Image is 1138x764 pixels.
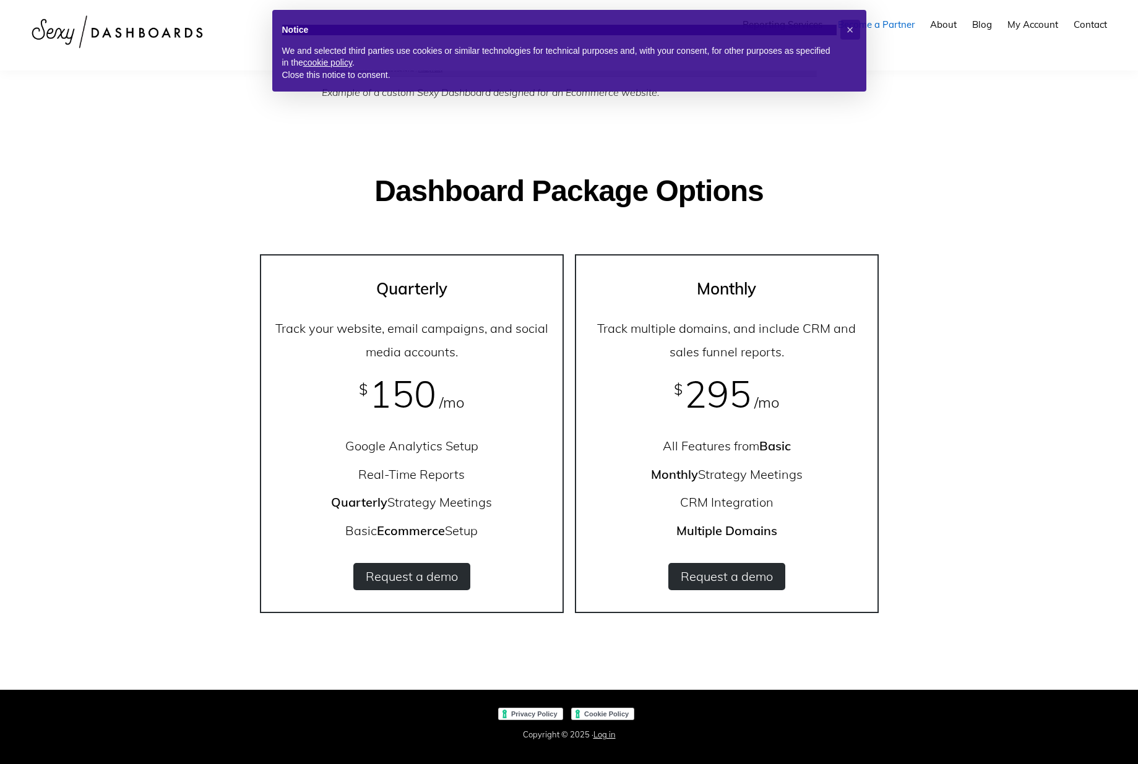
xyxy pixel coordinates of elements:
[274,460,550,489] li: Real-Time Reports
[588,432,865,460] li: All Features from
[684,371,751,417] div: 295
[198,176,941,206] h2: Dashboard Package Options
[668,563,785,590] a: Request a demo
[674,382,683,397] span: $
[274,432,550,460] li: Google Analytics Setup
[759,438,791,453] strong: Basic
[1007,19,1058,30] span: My Account
[25,6,210,58] img: Sexy Dashboards
[840,20,860,40] button: Close this notice
[282,45,837,69] p: We and selected third parties use cookies or similar technologies for technical purposes and, wit...
[331,494,387,510] strong: Quarterly
[369,371,436,417] div: 150
[274,488,550,517] li: Strategy Meetings
[359,382,368,397] span: $
[303,58,352,67] a: cookie policy
[651,466,698,482] strong: Monthly
[439,393,464,411] span: /mo
[847,23,854,36] span: ×
[571,708,640,721] iframe: Cookie Policy
[261,311,563,369] div: Track your website, email campaigns, and social media accounts.
[593,729,616,741] a: Log in
[282,69,837,82] p: Close this notice to consent.
[924,7,963,41] a: About
[754,393,779,411] span: /mo
[588,488,865,517] li: CRM Integration
[376,278,447,299] strong: Quarterly
[576,311,877,369] div: Track multiple domains, and include CRM and sales funnel reports.
[1074,19,1107,30] span: Contact
[1067,7,1113,41] a: Contact
[282,25,837,35] h2: Notice
[832,7,921,41] a: Become a Partner
[498,708,569,721] iframe: Privacy Policy
[736,7,1113,41] nav: Main
[353,563,470,590] a: Request a demo
[274,517,550,545] li: Basic Setup
[697,278,756,299] strong: Monthly
[377,523,445,538] strong: Ecommerce
[1001,7,1064,41] a: My Account
[930,19,957,30] span: About
[966,7,998,41] a: Blog
[972,19,992,30] span: Blog
[588,460,865,489] li: Strategy Meetings
[838,19,915,30] span: Become a Partner
[676,523,777,538] strong: Multiple Domains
